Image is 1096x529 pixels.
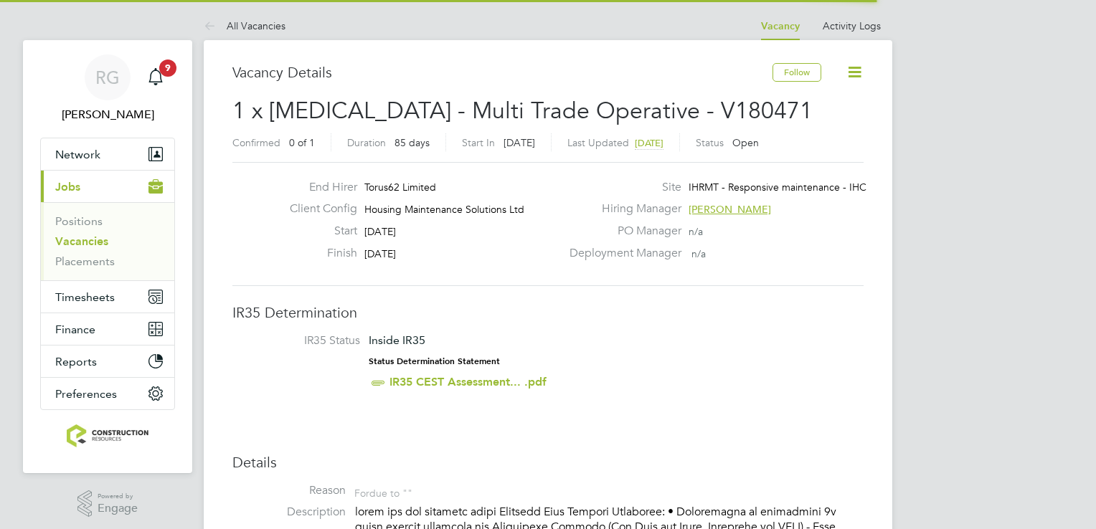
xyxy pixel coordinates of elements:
[67,424,149,447] img: construction-resources-logo-retina.png
[567,136,629,149] label: Last Updated
[561,180,681,195] label: Site
[278,180,357,195] label: End Hirer
[561,201,681,216] label: Hiring Manager
[232,97,813,125] span: 1 x [MEDICAL_DATA] - Multi Trade Operative - V180471
[23,40,192,473] nav: Main navigation
[689,203,771,216] span: [PERSON_NAME]
[364,181,436,194] span: Torus62 Limited
[98,490,138,502] span: Powered by
[289,136,315,149] span: 0 of 1
[232,63,773,82] h3: Vacancy Details
[55,234,108,248] a: Vacancies
[204,19,285,32] a: All Vacancies
[364,203,524,216] span: Housing Maintenance Solutions Ltd
[761,20,800,32] a: Vacancy
[347,136,386,149] label: Duration
[95,68,120,87] span: RG
[635,137,663,149] span: [DATE]
[159,59,176,77] span: 9
[41,171,174,202] button: Jobs
[278,201,357,216] label: Client Config
[278,246,357,261] label: Finish
[823,19,881,32] a: Activity Logs
[77,490,138,518] a: Powered byEngage
[232,303,864,322] h3: IR35 Determination
[369,333,425,347] span: Inside IR35
[691,247,706,260] span: n/a
[55,290,115,304] span: Timesheets
[278,224,357,239] label: Start
[55,214,103,228] a: Positions
[40,106,175,123] span: Rebecca Galbraigth
[55,254,115,268] a: Placements
[561,224,681,239] label: PO Manager
[232,136,280,149] label: Confirmed
[55,180,80,194] span: Jobs
[354,483,412,500] div: For due to ""
[232,505,346,520] label: Description
[696,136,724,149] label: Status
[41,281,174,313] button: Timesheets
[41,202,174,280] div: Jobs
[55,148,100,161] span: Network
[504,136,535,149] span: [DATE]
[364,225,396,238] span: [DATE]
[98,502,138,515] span: Engage
[561,246,681,261] label: Deployment Manager
[462,136,495,149] label: Start In
[732,136,759,149] span: Open
[40,54,175,123] a: RG[PERSON_NAME]
[41,138,174,170] button: Network
[689,181,866,194] span: IHRMT - Responsive maintenance - IHC
[247,333,360,348] label: IR35 Status
[55,387,117,401] span: Preferences
[41,378,174,409] button: Preferences
[395,136,430,149] span: 85 days
[55,323,95,336] span: Finance
[41,313,174,345] button: Finance
[364,247,396,260] span: [DATE]
[689,225,703,238] span: n/a
[141,54,170,100] a: 9
[232,483,346,498] label: Reason
[41,345,174,377] button: Reports
[40,424,175,447] a: Go to home page
[369,356,500,366] strong: Status Determination Statement
[389,375,547,389] a: IR35 CEST Assessment... .pdf
[773,63,821,82] button: Follow
[232,453,864,472] h3: Details
[55,355,97,368] span: Reports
